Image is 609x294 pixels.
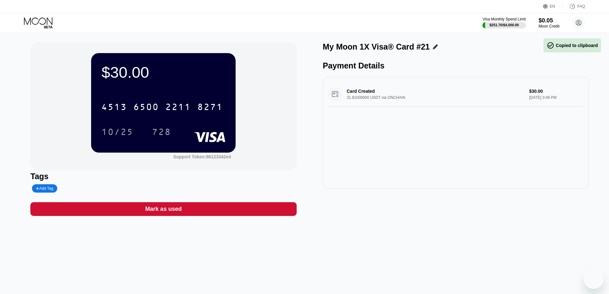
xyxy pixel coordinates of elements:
div: 4513 [101,103,127,113]
div: $0.05 [539,17,559,24]
div: Visa Monthly Spend Limit [482,17,526,21]
div: 8271 [197,103,223,113]
div: Add Tag [32,184,57,193]
div: Copied to clipboard [547,42,598,49]
iframe: Button to launch messaging window [583,268,604,289]
div: 10/25 [97,124,138,140]
div: 4513650022118271 [98,99,227,115]
div: FAQ [563,3,585,10]
div: Visa Monthly Spend Limit$251.70/$4,000.00 [482,17,526,28]
div: EN [543,3,563,10]
div: Mark as used [30,202,296,216]
div: 2211 [165,103,191,113]
div: $30.00 [101,63,225,81]
div: EN [550,4,555,9]
div: My Moon 1X Visa® Card #21 [323,42,430,52]
div: Support Token: 86123342e4 [173,154,231,159]
div: Payment Details [323,61,589,70]
div: 10/25 [101,128,133,138]
div: Moon Credit [539,24,559,28]
div: $251.70 / $4,000.00 [489,23,519,27]
div: Add Tag [36,186,53,191]
div: FAQ [577,4,585,9]
div: $0.05Moon Credit [539,17,559,28]
div: 728 [152,128,171,138]
div: 728 [147,124,176,140]
div: Support Token:86123342e4 [173,154,231,159]
div: Tags [30,172,296,181]
div: 6500 [133,103,159,113]
span:  [547,42,554,49]
div: Mark as used [145,205,182,213]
